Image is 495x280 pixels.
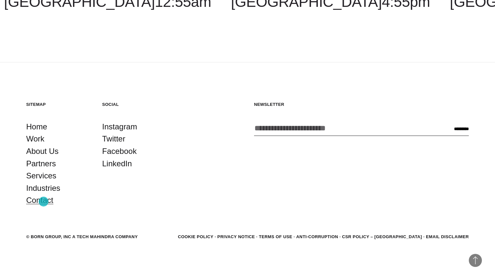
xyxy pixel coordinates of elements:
[102,133,125,145] a: Twitter
[178,234,213,239] a: Cookie Policy
[102,157,132,170] a: LinkedIn
[26,194,53,206] a: Contact
[26,102,89,107] h5: Sitemap
[102,102,165,107] h5: Social
[296,234,338,239] a: Anti-Corruption
[18,38,23,43] img: tab_domain_overview_orange.svg
[26,234,138,240] div: © BORN GROUP, INC A Tech Mahindra Company
[10,10,16,16] img: logo_orange.svg
[259,234,292,239] a: Terms of Use
[26,121,47,133] a: Home
[65,38,70,43] img: tab_keywords_by_traffic_grey.svg
[426,234,469,239] a: Email Disclaimer
[26,133,45,145] a: Work
[26,182,60,194] a: Industries
[469,254,482,267] button: Back to Top
[102,121,137,133] a: Instagram
[17,17,72,22] div: Domain: [DOMAIN_NAME]
[26,170,56,182] a: Services
[26,145,59,157] a: About Us
[10,17,16,22] img: website_grey.svg
[342,234,422,239] a: CSR POLICY – [GEOGRAPHIC_DATA]
[26,157,56,170] a: Partners
[18,10,32,16] div: v 4.0.25
[254,102,469,107] h5: Newsletter
[102,145,137,157] a: Facebook
[217,234,255,239] a: Privacy Notice
[25,39,59,43] div: Domain Overview
[72,39,110,43] div: Keywords by Traffic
